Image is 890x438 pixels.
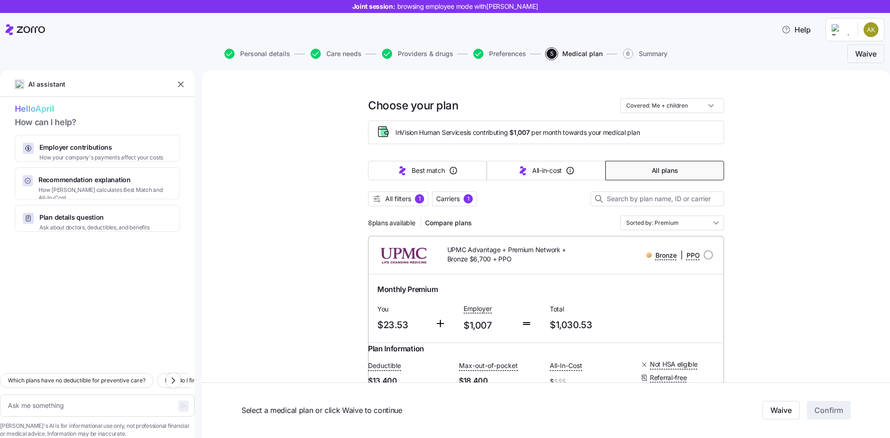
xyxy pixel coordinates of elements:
span: $ [550,375,633,388]
span: All plans [652,166,678,175]
input: Search by plan name, ID or carrier [591,191,724,206]
input: Order by dropdown [620,216,724,230]
span: All filters [385,194,411,203]
span: 5 [547,49,557,59]
span: Max-out-of-pocket [459,361,518,370]
span: browsing employee mode with [PERSON_NAME] [397,2,538,11]
span: Deductible [368,361,401,370]
button: Providers & drugs [382,49,453,59]
span: Employer contributions [39,143,163,152]
span: 6 [623,49,633,59]
button: Personal details [224,49,290,59]
span: Plan Information [368,343,424,355]
button: All filters1 [368,191,428,206]
span: PPO [687,251,700,260]
h1: Choose your plan [368,98,458,113]
button: 5Medical plan [547,49,603,59]
a: Providers & drugs [380,49,453,59]
span: Providers & drugs [398,51,453,57]
button: Compare plans [421,216,476,230]
span: Waive [770,405,792,416]
span: Waive [855,48,877,59]
span: Referral-free [650,373,687,382]
img: c53239fc35cc2bc889154f3fa2125b1b [864,22,878,37]
span: Preferences [489,51,526,57]
span: Personal details [240,51,290,57]
span: How do I find out if a specialist is in-network? [165,376,283,385]
span: Total [550,305,629,314]
button: Carriers1 [432,191,477,206]
span: Help [782,24,811,35]
button: How do I find out if a specialist is in-network? [157,373,291,388]
span: UPMC Advantage + Premium Network + Bronze $6,700 + PPO [447,245,571,264]
span: Ask about doctors, deductibles, and benefits [39,224,149,232]
a: Personal details [222,49,290,59]
span: All-In-Cost [550,361,582,370]
span: Hello April [15,102,180,116]
span: How can I help? [15,116,180,129]
div: 1 [464,194,473,203]
span: How your company's payments affect your costs [39,154,163,162]
span: You [377,305,427,314]
span: 8 plans available [368,218,415,228]
span: InVision Human Services is contributing per month towards your medical plan [395,128,640,137]
button: Preferences [473,49,526,59]
img: ai-icon.png [15,80,24,89]
img: UPMC [375,244,432,266]
span: Best match [412,166,445,175]
span: Monthly Premium [377,284,438,295]
span: Joint session: [352,2,538,11]
span: Not HSA eligible [650,360,698,369]
img: Employer logo [832,24,850,35]
span: Which plans have no deductible for preventive care? [8,376,146,385]
span: $13,400 [368,375,451,387]
span: Summary [639,51,667,57]
button: Waive [763,401,800,420]
span: Confirm [814,405,843,416]
span: $1,007 [509,128,529,137]
button: Care needs [311,49,362,59]
span: Medical plan [562,51,603,57]
span: Plan details question [39,213,149,222]
button: Help [774,20,818,39]
span: $1,007 [464,318,514,333]
button: Waive [847,44,884,63]
span: $18,400 [459,375,542,387]
span: All-in-cost [532,166,562,175]
button: 6Summary [623,49,667,59]
a: 5Medical plan [545,49,603,59]
span: Compare plans [425,218,472,228]
span: $1,030.53 [550,317,629,333]
span: How [PERSON_NAME] calculates Best Match and All-In-Cost [38,186,172,202]
span: Care needs [326,51,362,57]
div: 1 [415,194,424,203]
span: Bronze [655,251,677,260]
a: Care needs [309,49,362,59]
a: Preferences [471,49,526,59]
span: $$$ [554,377,566,386]
span: AI assistant [28,79,66,89]
button: Confirm [807,401,851,420]
span: Recommendation explanation [38,175,172,184]
div: | [646,249,700,261]
span: Select a medical plan or click Waive to continue [242,405,645,416]
span: Employer [464,304,492,313]
span: Carriers [436,194,460,203]
span: $23.53 [377,317,427,333]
